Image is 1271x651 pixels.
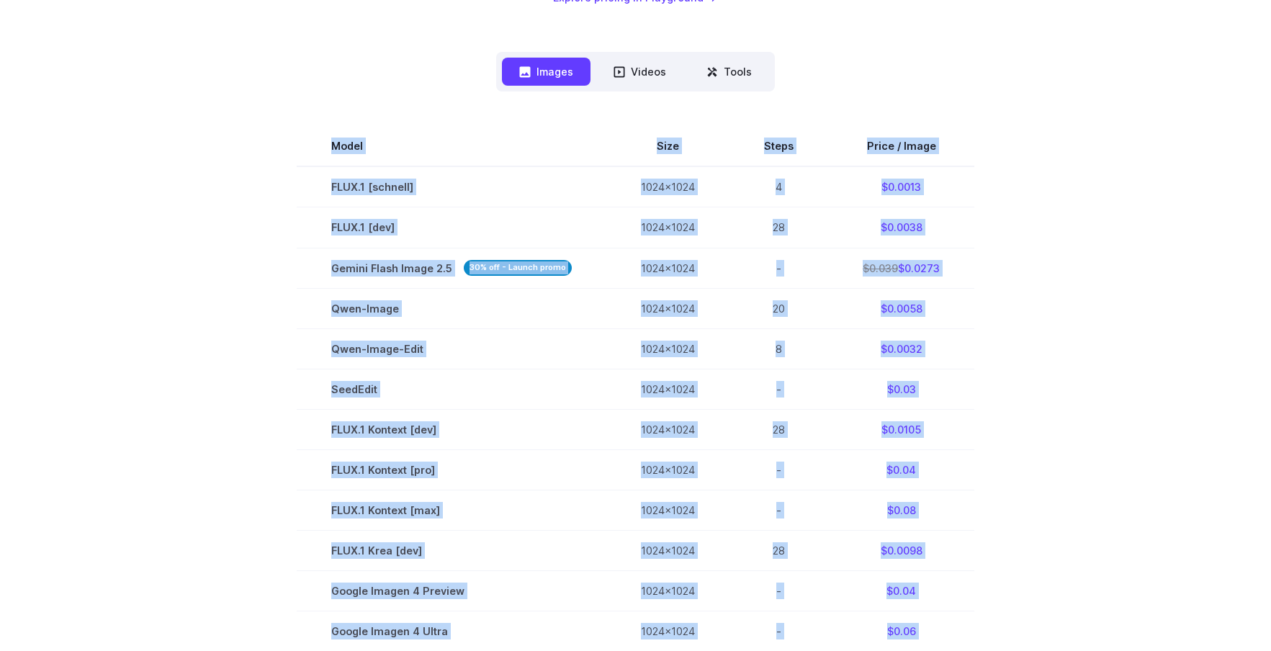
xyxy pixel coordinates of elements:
[729,166,828,207] td: 4
[828,207,974,248] td: $0.0038
[828,490,974,530] td: $0.08
[606,126,729,166] th: Size
[606,449,729,490] td: 1024x1024
[606,166,729,207] td: 1024x1024
[297,328,606,369] td: Qwen-Image-Edit
[606,490,729,530] td: 1024x1024
[464,260,572,275] strong: 30% off - Launch promo
[828,288,974,328] td: $0.0058
[297,126,606,166] th: Model
[828,570,974,611] td: $0.04
[828,126,974,166] th: Price / Image
[606,207,729,248] td: 1024x1024
[297,611,606,651] td: Google Imagen 4 Ultra
[606,248,729,288] td: 1024x1024
[297,166,606,207] td: FLUX.1 [schnell]
[828,166,974,207] td: $0.0013
[297,449,606,490] td: FLUX.1 Kontext [pro]
[606,328,729,369] td: 1024x1024
[729,449,828,490] td: -
[297,530,606,570] td: FLUX.1 Krea [dev]
[828,530,974,570] td: $0.0098
[297,369,606,409] td: SeedEdit
[606,530,729,570] td: 1024x1024
[606,409,729,449] td: 1024x1024
[828,449,974,490] td: $0.04
[729,570,828,611] td: -
[828,409,974,449] td: $0.0105
[863,262,898,274] s: $0.039
[729,207,828,248] td: 28
[297,490,606,530] td: FLUX.1 Kontext [max]
[297,570,606,611] td: Google Imagen 4 Preview
[689,58,769,86] button: Tools
[596,58,683,86] button: Videos
[828,248,974,288] td: $0.0273
[297,288,606,328] td: Qwen-Image
[297,207,606,248] td: FLUX.1 [dev]
[606,570,729,611] td: 1024x1024
[606,369,729,409] td: 1024x1024
[828,611,974,651] td: $0.06
[729,611,828,651] td: -
[606,611,729,651] td: 1024x1024
[729,288,828,328] td: 20
[729,248,828,288] td: -
[331,260,572,277] span: Gemini Flash Image 2.5
[297,409,606,449] td: FLUX.1 Kontext [dev]
[828,328,974,369] td: $0.0032
[729,126,828,166] th: Steps
[729,409,828,449] td: 28
[729,369,828,409] td: -
[606,288,729,328] td: 1024x1024
[828,369,974,409] td: $0.03
[729,530,828,570] td: 28
[502,58,590,86] button: Images
[729,328,828,369] td: 8
[729,490,828,530] td: -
